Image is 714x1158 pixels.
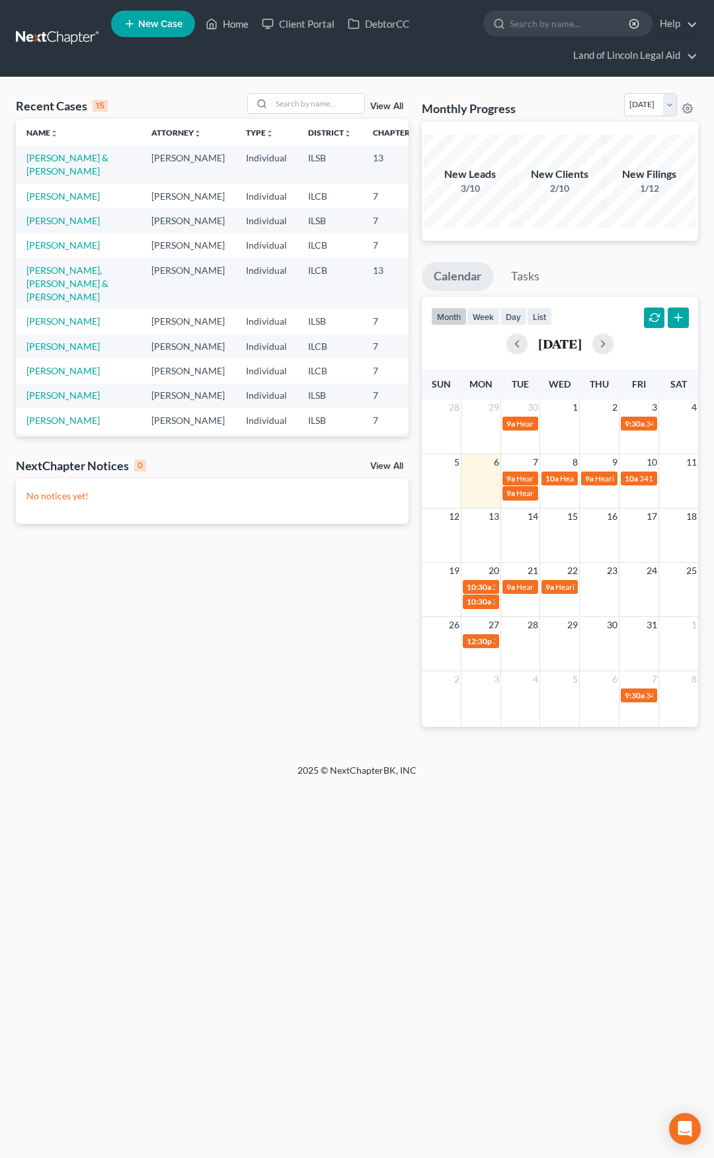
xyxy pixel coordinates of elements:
[606,563,619,579] span: 23
[141,433,235,458] td: [PERSON_NAME]
[362,384,428,408] td: 7
[235,358,297,383] td: Individual
[500,308,527,325] button: day
[571,454,579,470] span: 8
[467,308,500,325] button: week
[516,474,619,483] span: Hearing for [PERSON_NAME]
[571,399,579,415] span: 1
[487,509,500,524] span: 13
[297,358,362,383] td: ILCB
[506,474,515,483] span: 9a
[690,617,698,633] span: 1
[549,378,571,390] span: Wed
[141,334,235,358] td: [PERSON_NAME]
[362,358,428,383] td: 7
[26,265,108,302] a: [PERSON_NAME], [PERSON_NAME] & [PERSON_NAME]
[526,399,539,415] span: 30
[362,334,428,358] td: 7
[603,182,695,195] div: 1/12
[422,101,516,116] h3: Monthly Progress
[362,184,428,208] td: 7
[527,308,552,325] button: list
[141,208,235,233] td: [PERSON_NAME]
[467,597,491,606] span: 10:30a
[341,12,416,36] a: DebtorCC
[625,419,645,429] span: 9:30a
[669,1113,701,1145] div: Open Intercom Messenger
[487,563,500,579] span: 20
[272,94,364,113] input: Search by name...
[448,617,461,633] span: 26
[370,462,403,471] a: View All
[653,12,697,36] a: Help
[625,690,645,700] span: 9:30a
[467,582,491,592] span: 10:30a
[26,341,100,352] a: [PERSON_NAME]
[235,208,297,233] td: Individual
[506,488,515,498] span: 9a
[141,233,235,258] td: [PERSON_NAME]
[611,454,619,470] span: 9
[555,582,658,592] span: Hearing for [PERSON_NAME]
[606,509,619,524] span: 16
[469,378,493,390] span: Mon
[141,358,235,383] td: [PERSON_NAME]
[266,130,274,138] i: unfold_more
[516,419,690,429] span: Hearing for [PERSON_NAME] & [PERSON_NAME]
[16,98,108,114] div: Recent Cases
[685,509,698,524] span: 18
[606,617,619,633] span: 30
[297,145,362,183] td: ILSB
[690,671,698,687] span: 8
[297,433,362,458] td: ILSB
[235,334,297,358] td: Individual
[141,309,235,333] td: [PERSON_NAME]
[26,152,108,177] a: [PERSON_NAME] & [PERSON_NAME]
[532,454,539,470] span: 7
[585,474,594,483] span: 9a
[424,182,516,195] div: 3/10
[487,617,500,633] span: 27
[645,454,658,470] span: 10
[50,130,58,138] i: unfold_more
[26,415,100,426] a: [PERSON_NAME]
[632,378,646,390] span: Fri
[93,100,108,112] div: 15
[467,636,492,646] span: 12:30p
[141,145,235,183] td: [PERSON_NAME]
[26,390,100,401] a: [PERSON_NAME]
[235,145,297,183] td: Individual
[567,44,697,67] a: Land of Lincoln Legal Aid
[40,764,674,788] div: 2025 © NextChapterBK, INC
[645,563,658,579] span: 24
[514,167,606,182] div: New Clients
[297,233,362,258] td: ILCB
[448,563,461,579] span: 19
[448,399,461,415] span: 28
[138,19,182,29] span: New Case
[297,184,362,208] td: ILCB
[370,102,403,111] a: View All
[510,11,631,36] input: Search by name...
[235,309,297,333] td: Individual
[26,215,100,226] a: [PERSON_NAME]
[545,474,559,483] span: 10a
[506,419,515,429] span: 9a
[487,399,500,415] span: 29
[344,130,352,138] i: unfold_more
[611,671,619,687] span: 6
[526,509,539,524] span: 14
[297,309,362,333] td: ILSB
[362,208,428,233] td: 7
[26,315,100,327] a: [PERSON_NAME]
[566,509,579,524] span: 15
[151,128,202,138] a: Attorneyunfold_more
[493,597,690,606] span: 341(a) meeting for [PERSON_NAME] & [PERSON_NAME]
[297,208,362,233] td: ILSB
[526,563,539,579] span: 21
[493,671,500,687] span: 3
[645,509,658,524] span: 17
[516,582,619,592] span: Hearing for [PERSON_NAME]
[526,617,539,633] span: 28
[625,474,638,483] span: 10a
